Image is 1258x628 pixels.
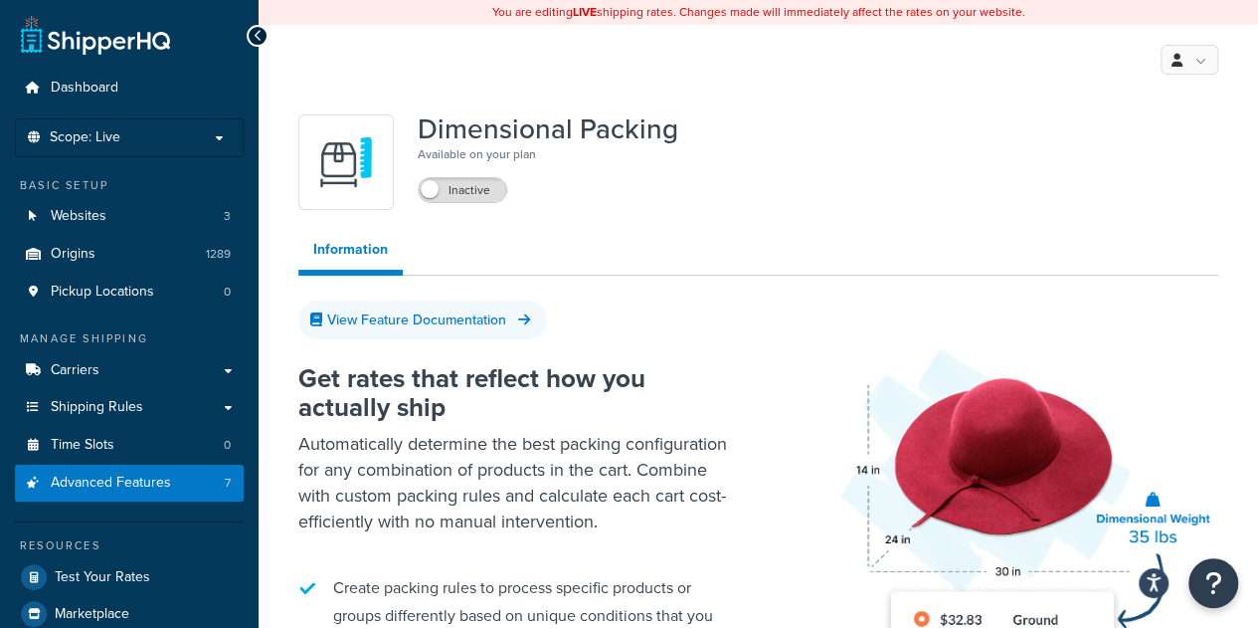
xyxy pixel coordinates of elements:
a: Information [298,230,403,276]
a: Shipping Rules [15,389,244,426]
a: Carriers [15,352,244,389]
a: Dashboard [15,70,244,106]
span: Websites [51,208,106,225]
li: Pickup Locations [15,274,244,311]
p: Automatically determine the best packing configuration for any combination of products in the car... [298,431,729,534]
div: Resources [15,537,244,554]
label: Inactive [419,178,506,202]
b: LIVE [573,3,597,21]
li: Origins [15,236,244,273]
span: Carriers [51,362,99,379]
div: Basic Setup [15,177,244,194]
span: Advanced Features [51,475,171,492]
span: 0 [224,284,231,301]
span: Origins [51,246,95,263]
a: View Feature Documentation [298,301,547,339]
span: Time Slots [51,437,114,454]
span: 1289 [206,246,231,263]
img: DTVBYsAAAAAASUVORK5CYII= [311,127,381,197]
span: 0 [224,437,231,454]
span: Marketplace [55,606,129,623]
span: 7 [225,475,231,492]
a: Websites3 [15,198,244,235]
span: Test Your Rates [55,569,150,586]
li: Websites [15,198,244,235]
button: Open Resource Center [1188,558,1238,608]
span: Shipping Rules [51,399,143,416]
div: Manage Shipping [15,330,244,347]
a: Origins1289 [15,236,244,273]
li: Advanced Features [15,465,244,502]
a: Time Slots0 [15,427,244,464]
span: Pickup Locations [51,284,154,301]
span: Scope: Live [50,129,120,146]
span: 3 [224,208,231,225]
a: Advanced Features7 [15,465,244,502]
span: Dashboard [51,80,118,97]
p: Available on your plan [418,144,678,164]
h1: Dimensional Packing [418,114,678,144]
a: Test Your Rates [15,559,244,595]
a: Pickup Locations0 [15,274,244,311]
h2: Get rates that reflect how you actually ship [298,364,729,421]
li: Time Slots [15,427,244,464]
